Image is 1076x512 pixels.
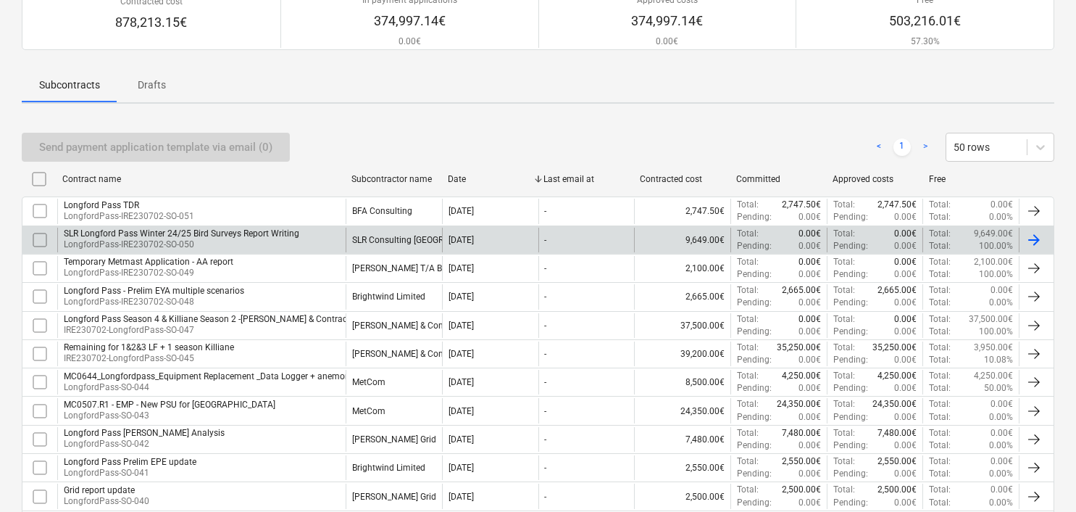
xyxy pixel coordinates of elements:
[449,463,474,473] div: [DATE]
[64,467,196,479] p: LongfordPass-SO-041
[545,321,547,331] div: -
[736,174,821,184] div: Committed
[833,497,868,509] p: Pending :
[449,377,474,387] div: [DATE]
[634,284,730,309] div: 2,665.00€
[833,455,855,468] p: Total :
[737,342,759,354] p: Total :
[64,239,299,251] p: LongfordPass-IRE230702-SO-050
[894,411,917,424] p: 0.00€
[877,455,917,468] p: 2,550.00€
[634,313,730,338] div: 37,500.00€
[545,406,547,416] div: -
[929,326,951,338] p: Total :
[449,321,474,331] div: [DATE]
[798,354,821,366] p: 0.00€
[894,354,917,366] p: 0.00€
[798,313,821,326] p: 0.00€
[877,370,917,382] p: 4,250.00€
[990,427,1013,439] p: 0.00€
[737,484,759,496] p: Total :
[833,342,855,354] p: Total :
[362,36,457,48] p: 0.00€
[929,256,951,268] p: Total :
[833,174,917,184] div: Approved costs
[984,382,1013,395] p: 50.00%
[352,206,412,216] div: BFA Consulting
[777,398,821,410] p: 24,350.00€
[352,463,425,473] div: Brightwind Limited
[833,382,868,395] p: Pending :
[798,439,821,452] p: 0.00€
[894,382,917,395] p: 0.00€
[929,468,951,480] p: Total :
[833,370,855,382] p: Total :
[929,382,951,395] p: Total :
[737,497,772,509] p: Pending :
[64,495,149,508] p: LongfordPass-SO-040
[798,497,821,509] p: 0.00€
[929,313,951,326] p: Total :
[115,14,187,31] p: 878,213.15€
[545,377,547,387] div: -
[893,139,911,156] a: Page 1 is your current page
[64,267,233,279] p: LongfordPass-IRE230702-SO-049
[929,268,951,281] p: Total :
[64,324,438,336] p: IRE230702-LongfordPass-SO-047
[634,398,730,423] div: 24,350.00€
[989,497,1013,509] p: 0.00%
[634,342,730,366] div: 39,200.00€
[64,342,234,352] div: Remaining for 1&2&3 LF + 1 season Killiane
[929,398,951,410] p: Total :
[449,434,474,445] div: [DATE]
[737,354,772,366] p: Pending :
[352,434,436,445] div: Mullan Grid
[352,321,474,331] div: John Murphy & Contractors
[889,12,961,30] p: 503,216.01€
[352,349,474,359] div: John Murphy & Contractors
[449,263,474,273] div: [DATE]
[782,427,821,439] p: 7,480.00€
[929,297,951,309] p: Total :
[929,199,951,211] p: Total :
[833,268,868,281] p: Pending :
[545,492,547,502] div: -
[877,284,917,297] p: 2,665.00€
[989,211,1013,223] p: 0.00%
[929,484,951,496] p: Total :
[979,326,1013,338] p: 100.00%
[64,286,244,296] div: Longford Pass - Prelim EYA multiple scenarios
[62,174,340,184] div: Contract name
[634,256,730,281] div: 2,100.00€
[64,210,194,223] p: LongfordPass-IRE230702-SO-051
[64,381,372,394] p: LongfordPass-SO-044
[833,354,868,366] p: Pending :
[929,370,951,382] p: Total :
[833,240,868,252] p: Pending :
[737,427,759,439] p: Total :
[833,326,868,338] p: Pending :
[894,497,917,509] p: 0.00€
[782,284,821,297] p: 2,665.00€
[64,314,438,324] div: Longford Pass Season 4 & Killiane Season 2 -[PERSON_NAME] & Contractors-Ornithology Survey
[449,406,474,416] div: [DATE]
[39,78,100,93] p: Subcontracts
[974,342,1013,354] p: 3,950.00€
[777,342,821,354] p: 35,250.00€
[833,228,855,240] p: Total :
[877,427,917,439] p: 7,480.00€
[737,256,759,268] p: Total :
[64,257,233,267] div: Temporary Metmast Application - AA report
[352,406,385,416] div: MetCom
[974,256,1013,268] p: 2,100.00€
[870,139,888,156] a: Previous page
[737,297,772,309] p: Pending :
[352,263,570,273] div: Brian Madden T/A BioSphere Environmental Services
[798,297,821,309] p: 0.00€
[979,268,1013,281] p: 100.00%
[545,349,547,359] div: -
[782,484,821,496] p: 2,500.00€
[634,484,730,508] div: 2,500.00€
[737,398,759,410] p: Total :
[352,292,425,302] div: Brightwind Limited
